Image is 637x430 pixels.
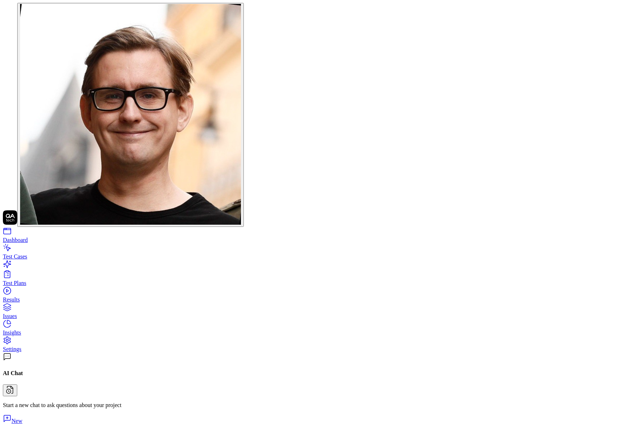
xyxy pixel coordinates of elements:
[3,280,634,286] div: Test Plans
[3,290,634,303] a: Results
[3,274,634,286] a: Test Plans
[3,329,634,336] div: Insights
[20,4,241,225] img: 704fe57e-bae9-4a0d-8bcb-c4203d9f0bb2.jpeg
[3,323,634,336] a: Insights
[3,370,634,377] h4: AI Chat
[3,346,634,352] div: Settings
[3,230,634,243] a: Dashboard
[3,237,634,243] div: Dashboard
[3,296,634,303] div: Results
[3,340,634,352] a: Settings
[3,402,634,408] p: Start a new chat to ask questions about your project
[11,418,22,424] span: New
[3,247,634,270] a: Test Cases
[3,313,634,319] div: Issues
[3,418,22,424] a: New
[3,307,634,319] a: Issues
[3,253,634,260] div: Test Cases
